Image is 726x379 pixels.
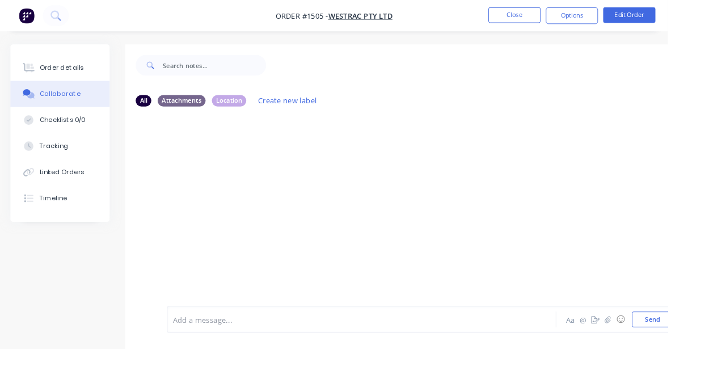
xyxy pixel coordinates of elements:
div: Order details [43,69,91,79]
div: Attachments [171,103,223,116]
button: @ [627,340,640,354]
div: Timeline [43,210,73,221]
button: Timeline [11,201,119,230]
div: Tracking [43,154,74,164]
div: Collaborate [43,97,88,107]
button: Aa [613,340,627,354]
button: Collaborate [11,88,119,116]
button: Order details [11,60,119,88]
button: Close [531,8,588,25]
button: Linked Orders [11,173,119,201]
div: Location [230,103,268,116]
input: Search notes... [177,60,289,82]
button: Checklists 0/0 [11,116,119,145]
button: Tracking [11,145,119,173]
div: All [147,103,164,116]
button: Create new label [275,102,351,117]
a: WesTrac Pty Ltd [357,12,427,23]
div: Checklists 0/0 [43,125,93,136]
img: Factory [20,9,37,26]
div: Linked Orders [43,182,92,192]
span: Order #1505 - [299,12,357,23]
button: Edit Order [656,8,712,25]
button: Options [593,8,650,26]
button: ☺ [668,340,681,354]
